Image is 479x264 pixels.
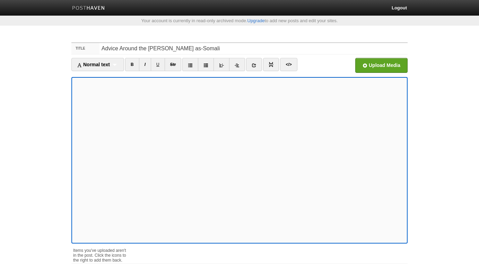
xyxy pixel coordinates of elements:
a: Str [165,58,182,71]
div: Items you've uploaded aren't in the post. Click the icons to the right to add them back. [73,245,129,263]
div: Your account is currently in read-only archived mode. to add new posts and edit your sites. [66,18,413,23]
a: </> [280,58,297,71]
span: Normal text [77,62,110,67]
a: Upgrade [247,18,265,23]
a: I [139,58,151,71]
a: U [151,58,165,71]
label: Title [71,43,99,54]
img: pagebreak-icon.png [269,62,273,67]
img: Posthaven-bar [72,6,105,11]
del: Str [170,62,176,67]
a: B [125,58,139,71]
